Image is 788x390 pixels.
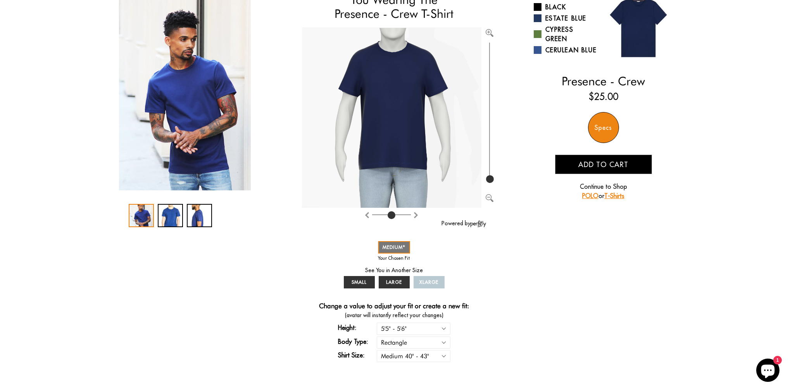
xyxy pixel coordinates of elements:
[319,302,469,311] h4: Change a value to adjust your fit or create a new fit:
[578,160,628,169] span: Add to cart
[158,204,183,227] div: 2 / 3
[582,192,598,200] a: POLO
[486,194,493,202] img: Zoom out
[338,323,377,332] label: Height:
[604,192,624,200] a: T-Shirts
[344,276,375,288] a: SMALL
[534,45,598,55] a: Cerulean Blue
[302,311,486,319] span: (avatar will instantly reflect your changes)
[588,112,619,143] div: Specs
[754,359,782,384] inbox-online-store-chat: Shopify online store chat
[534,14,598,23] a: Estate Blue
[589,90,618,104] ins: $25.00
[352,279,367,285] span: SMALL
[555,182,652,200] p: Continue to Shop or
[413,210,419,219] button: Rotate counter clockwise
[302,28,481,208] img: Brand%2fOtero%2f20002-v2-R%2f54%2f5-M%2fAv%2f29e026ab-7dea-11ea-9f6a-0e35f21fd8c2%2fEstate+Blue%2...
[534,74,673,88] h2: Presence - Crew
[187,204,212,227] div: 3 / 3
[471,221,486,227] img: perfitly-logo_73ae6c82-e2e3-4a36-81b1-9e913f6ac5a1.png
[364,210,370,219] button: Rotate clockwise
[383,244,405,250] span: MEDIUM
[379,276,410,288] a: LARGE
[386,279,402,285] span: LARGE
[486,28,493,35] button: Zoom in
[338,337,377,346] label: Body Type:
[129,204,154,227] div: 1 / 3
[441,220,486,227] a: Powered by
[486,29,493,37] img: Zoom in
[413,212,419,218] img: Rotate counter clockwise
[555,155,652,174] button: Add to cart
[414,276,445,288] a: XLARGE
[534,2,598,12] a: Black
[534,25,598,43] a: Cypress Green
[338,350,377,360] label: Shirt Size:
[486,193,493,201] button: Zoom out
[378,241,410,254] a: MEDIUM
[364,212,370,218] img: Rotate clockwise
[419,279,438,285] span: XLARGE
